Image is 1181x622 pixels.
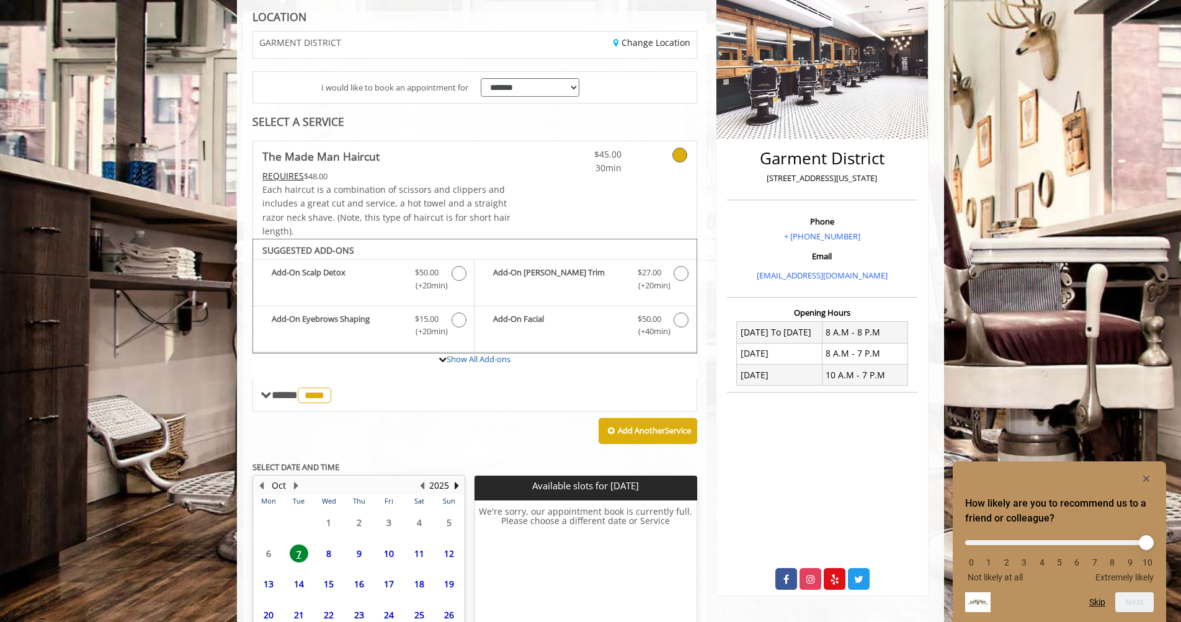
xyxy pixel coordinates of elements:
[1089,558,1101,567] li: 7
[252,9,306,24] b: LOCATION
[254,495,283,507] th: Mon
[290,575,308,593] span: 14
[319,544,338,562] span: 8
[262,244,354,256] b: SUGGESTED ADD-ONS
[784,231,860,242] a: + [PHONE_NUMBER]
[965,558,978,567] li: 0
[613,37,690,48] a: Change Location
[283,538,313,569] td: Select day7
[283,569,313,600] td: Select day14
[259,38,341,47] span: GARMENT DISTRICT
[493,313,625,339] b: Add-On Facial
[290,544,308,562] span: 7
[252,116,697,128] div: SELECT A SERVICE
[440,544,458,562] span: 12
[256,479,266,492] button: Previous Month
[415,313,439,326] span: $15.00
[822,343,907,364] td: 8 A.M - 7 P.M
[434,495,465,507] th: Sun
[548,161,622,175] span: 30min
[254,569,283,600] td: Select day13
[344,538,373,569] td: Select day9
[319,575,338,593] span: 15
[822,365,907,386] td: 10 A.M - 7 P.M
[415,266,439,279] span: $50.00
[262,148,380,165] b: The Made Man Haircut
[344,569,373,600] td: Select day16
[730,252,914,260] h3: Email
[452,479,461,492] button: Next Year
[757,270,888,281] a: [EMAIL_ADDRESS][DOMAIN_NAME]
[822,322,907,343] td: 8 A.M - 8 P.M
[1018,558,1030,567] li: 3
[314,569,344,600] td: Select day15
[1089,597,1105,607] button: Skip
[409,325,445,338] span: (+20min )
[481,313,690,342] label: Add-On Facial
[350,544,368,562] span: 9
[1071,558,1083,567] li: 6
[417,479,427,492] button: Previous Year
[262,184,510,237] span: Each haircut is a combination of scissors and clippers and includes a great cut and service, a ho...
[638,266,661,279] span: $27.00
[440,575,458,593] span: 19
[374,569,404,600] td: Select day17
[727,308,917,317] h3: Opening Hours
[1115,592,1154,612] button: Next question
[479,481,692,491] p: Available slots for [DATE]
[1053,558,1066,567] li: 5
[737,365,822,386] td: [DATE]
[252,461,339,473] b: SELECT DATE AND TIME
[314,538,344,569] td: Select day8
[1139,471,1154,486] button: Hide survey
[404,495,434,507] th: Sat
[350,575,368,593] span: 16
[259,266,468,295] label: Add-On Scalp Detox
[410,544,429,562] span: 11
[291,479,301,492] button: Next Month
[380,575,398,593] span: 17
[259,575,278,593] span: 13
[548,148,622,161] span: $45.00
[1036,558,1048,567] li: 4
[1141,558,1154,567] li: 10
[259,313,468,342] label: Add-On Eyebrows Shaping
[410,575,429,593] span: 18
[283,495,313,507] th: Tue
[730,172,914,185] p: [STREET_ADDRESS][US_STATE]
[404,569,434,600] td: Select day18
[737,322,822,343] td: [DATE] To [DATE]
[1124,558,1136,567] li: 9
[983,558,995,567] li: 1
[447,353,510,365] a: Show All Add-ons
[344,495,373,507] th: Thu
[434,538,465,569] td: Select day12
[631,325,667,338] span: (+40min )
[262,169,512,183] div: $48.00
[481,266,690,295] label: Add-On Beard Trim
[965,471,1154,612] div: How likely are you to recommend us to a friend or colleague? Select an option from 0 to 10, with ...
[272,313,403,339] b: Add-On Eyebrows Shaping
[404,538,434,569] td: Select day11
[321,81,468,94] span: I would like to book an appointment for
[618,425,691,436] b: Add Another Service
[493,266,625,292] b: Add-On [PERSON_NAME] Trim
[638,313,661,326] span: $50.00
[252,239,697,354] div: The Made Man Haircut Add-onS
[730,149,914,167] h2: Garment District
[1106,558,1118,567] li: 8
[380,544,398,562] span: 10
[631,279,667,292] span: (+20min )
[965,531,1154,582] div: How likely are you to recommend us to a friend or colleague? Select an option from 0 to 10, with ...
[262,170,304,182] span: This service needs some Advance to be paid before we block your appointment
[272,479,286,492] button: Oct
[409,279,445,292] span: (+20min )
[314,495,344,507] th: Wed
[965,496,1154,526] h2: How likely are you to recommend us to a friend or colleague? Select an option from 0 to 10, with ...
[1001,558,1013,567] li: 2
[1095,572,1154,582] span: Extremely likely
[272,266,403,292] b: Add-On Scalp Detox
[599,418,697,444] button: Add AnotherService
[429,479,449,492] button: 2025
[737,343,822,364] td: [DATE]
